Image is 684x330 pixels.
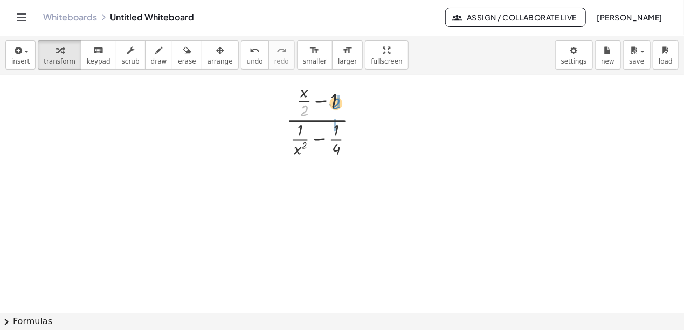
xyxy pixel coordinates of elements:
[659,58,673,65] span: load
[151,58,167,65] span: draw
[178,58,196,65] span: erase
[93,44,103,57] i: keyboard
[597,12,662,22] span: [PERSON_NAME]
[445,8,586,27] button: Assign / Collaborate Live
[371,58,402,65] span: fullscreen
[268,40,295,70] button: redoredo
[303,58,327,65] span: smaller
[555,40,593,70] button: settings
[623,40,651,70] button: save
[116,40,146,70] button: scrub
[332,40,363,70] button: format_sizelarger
[595,40,621,70] button: new
[309,44,320,57] i: format_size
[208,58,233,65] span: arrange
[202,40,239,70] button: arrange
[44,58,75,65] span: transform
[342,44,353,57] i: format_size
[81,40,116,70] button: keyboardkeypad
[601,58,614,65] span: new
[241,40,269,70] button: undoundo
[454,12,577,22] span: Assign / Collaborate Live
[5,40,36,70] button: insert
[274,58,289,65] span: redo
[653,40,679,70] button: load
[38,40,81,70] button: transform
[629,58,644,65] span: save
[145,40,173,70] button: draw
[338,58,357,65] span: larger
[247,58,263,65] span: undo
[561,58,587,65] span: settings
[11,58,30,65] span: insert
[43,12,97,23] a: Whiteboards
[13,9,30,26] button: Toggle navigation
[250,44,260,57] i: undo
[588,8,671,27] button: [PERSON_NAME]
[297,40,333,70] button: format_sizesmaller
[87,58,110,65] span: keypad
[365,40,408,70] button: fullscreen
[277,44,287,57] i: redo
[172,40,202,70] button: erase
[122,58,140,65] span: scrub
